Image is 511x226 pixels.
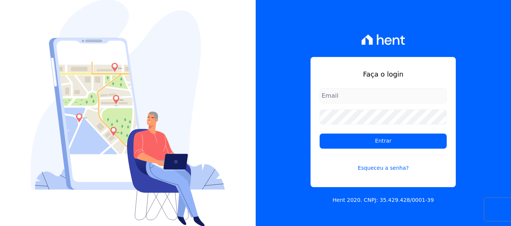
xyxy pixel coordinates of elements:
p: Hent 2020. CNPJ: 35.429.428/0001-39 [332,196,434,204]
input: Email [320,88,447,103]
h1: Faça o login [320,69,447,79]
a: Esqueceu a senha? [320,155,447,172]
input: Entrar [320,134,447,149]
